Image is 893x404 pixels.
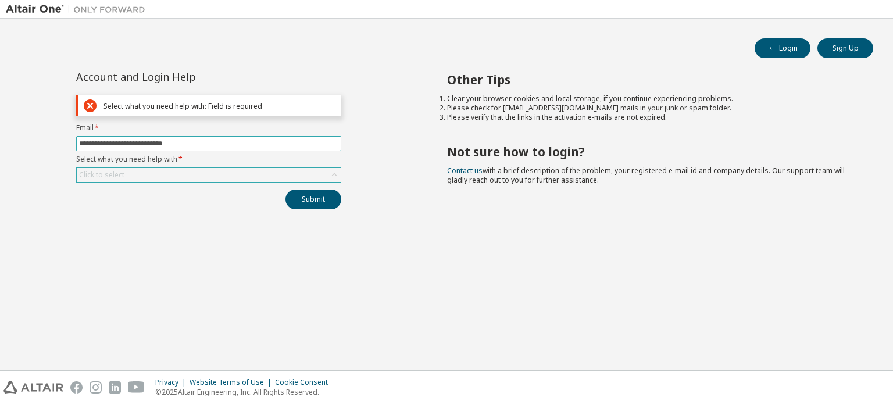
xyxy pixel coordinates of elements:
h2: Other Tips [447,72,853,87]
div: Cookie Consent [275,378,335,387]
img: linkedin.svg [109,381,121,394]
h2: Not sure how to login? [447,144,853,159]
img: facebook.svg [70,381,83,394]
label: Select what you need help with [76,155,341,164]
label: Email [76,123,341,133]
button: Login [755,38,810,58]
img: altair_logo.svg [3,381,63,394]
button: Sign Up [817,38,873,58]
span: with a brief description of the problem, your registered e-mail id and company details. Our suppo... [447,166,845,185]
a: Contact us [447,166,483,176]
img: instagram.svg [90,381,102,394]
div: Privacy [155,378,190,387]
div: Website Terms of Use [190,378,275,387]
img: youtube.svg [128,381,145,394]
button: Submit [285,190,341,209]
div: Click to select [77,168,341,182]
div: Select what you need help with: Field is required [103,102,336,110]
li: Clear your browser cookies and local storage, if you continue experiencing problems. [447,94,853,103]
p: © 2025 Altair Engineering, Inc. All Rights Reserved. [155,387,335,397]
img: Altair One [6,3,151,15]
div: Click to select [79,170,124,180]
li: Please check for [EMAIL_ADDRESS][DOMAIN_NAME] mails in your junk or spam folder. [447,103,853,113]
div: Account and Login Help [76,72,288,81]
li: Please verify that the links in the activation e-mails are not expired. [447,113,853,122]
